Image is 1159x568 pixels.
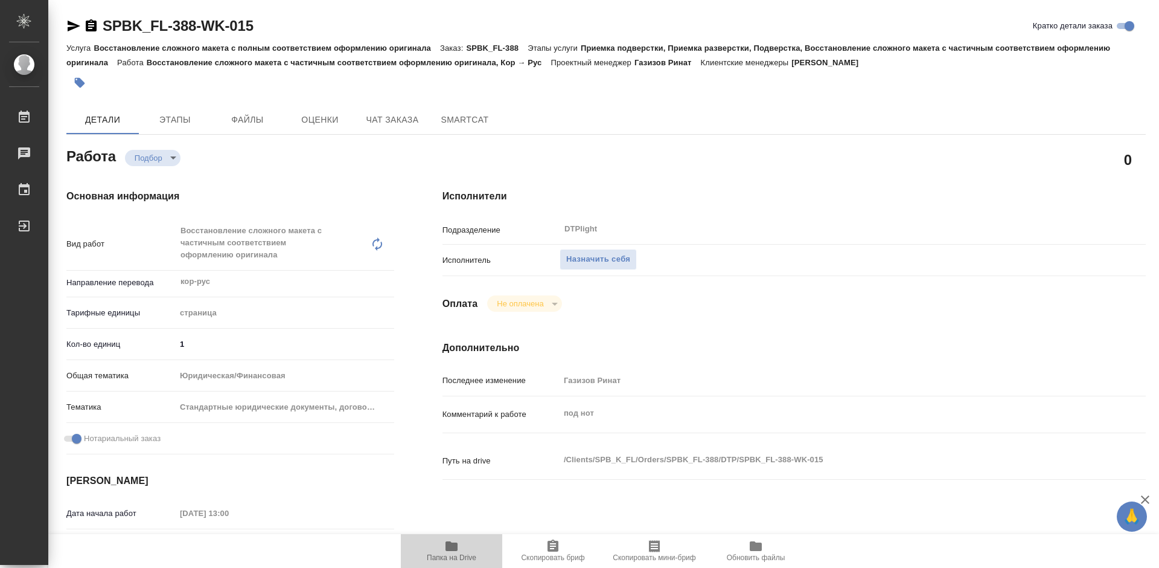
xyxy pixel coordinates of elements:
span: Детали [74,112,132,127]
div: Стандартные юридические документы, договоры, уставы [176,397,394,418]
textarea: /Clients/SPB_K_FL/Orders/SPBK_FL-388/DTP/SPBK_FL-388-WK-015 [560,450,1087,470]
p: Заказ: [440,44,466,53]
button: Обновить файлы [705,534,806,568]
p: Газизов Ринат [634,58,701,67]
button: Добавить тэг [66,69,93,96]
h4: Дополнительно [442,341,1146,355]
p: SPBK_FL-388 [466,44,528,53]
p: Направление перевода [66,277,176,289]
button: Скопировать бриф [502,534,604,568]
span: Оценки [291,112,349,127]
span: Скопировать мини-бриф [613,553,695,562]
a: SPBK_FL-388-WK-015 [103,18,254,34]
span: Чат заказа [363,112,421,127]
button: Скопировать ссылку для ЯМессенджера [66,19,81,33]
p: Общая тематика [66,370,176,382]
p: Клиентские менеджеры [701,58,792,67]
p: Услуга [66,44,94,53]
button: 🙏 [1117,502,1147,532]
h4: Исполнители [442,189,1146,204]
p: [PERSON_NAME] [791,58,867,67]
p: Восстановление сложного макета с частичным соответствием оформлению оригинала, Кор → Рус [147,58,551,67]
button: Папка на Drive [401,534,502,568]
p: Комментарий к работе [442,408,560,421]
button: Скопировать мини-бриф [604,534,705,568]
p: Работа [117,58,147,67]
p: Подразделение [442,224,560,236]
p: Исполнитель [442,254,560,266]
p: Восстановление сложного макета с полным соответствием оформлению оригинала [94,44,440,53]
input: Пустое поле [560,372,1087,389]
span: Нотариальный заказ [84,433,161,445]
button: Назначить себя [560,249,637,270]
p: Путь на drive [442,455,560,467]
span: Обновить файлы [727,553,785,562]
button: Подбор [131,153,166,163]
span: Этапы [146,112,204,127]
p: Проектный менеджер [551,58,634,67]
p: Тарифные единицы [66,307,176,319]
p: Приемка подверстки, Приемка разверстки, Подверстка, Восстановление сложного макета с частичным со... [66,44,1110,67]
span: Скопировать бриф [521,553,584,562]
span: Файлы [219,112,276,127]
p: Кол-во единиц [66,338,176,350]
div: Юридическая/Финансовая [176,366,394,386]
span: Назначить себя [566,253,630,266]
div: Подбор [125,150,180,166]
h4: Основная информация [66,189,394,204]
div: страница [176,303,394,323]
input: Пустое поле [176,505,281,522]
p: Последнее изменение [442,375,560,387]
p: Этапы услуги [528,44,581,53]
h2: Работа [66,144,116,166]
p: Вид работ [66,238,176,250]
p: Дата начала работ [66,508,176,520]
h2: 0 [1124,149,1132,170]
h4: Оплата [442,297,478,311]
span: 🙏 [1122,504,1142,529]
span: Кратко детали заказа [1033,20,1113,32]
span: Папка на Drive [427,553,476,562]
input: ✎ Введи что-нибудь [176,335,394,353]
p: Тематика [66,401,176,413]
div: Подбор [487,295,561,312]
textarea: под нот [560,403,1087,424]
button: Не оплачена [493,299,547,309]
button: Скопировать ссылку [84,19,98,33]
h4: [PERSON_NAME] [66,474,394,488]
span: SmartCat [436,112,494,127]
